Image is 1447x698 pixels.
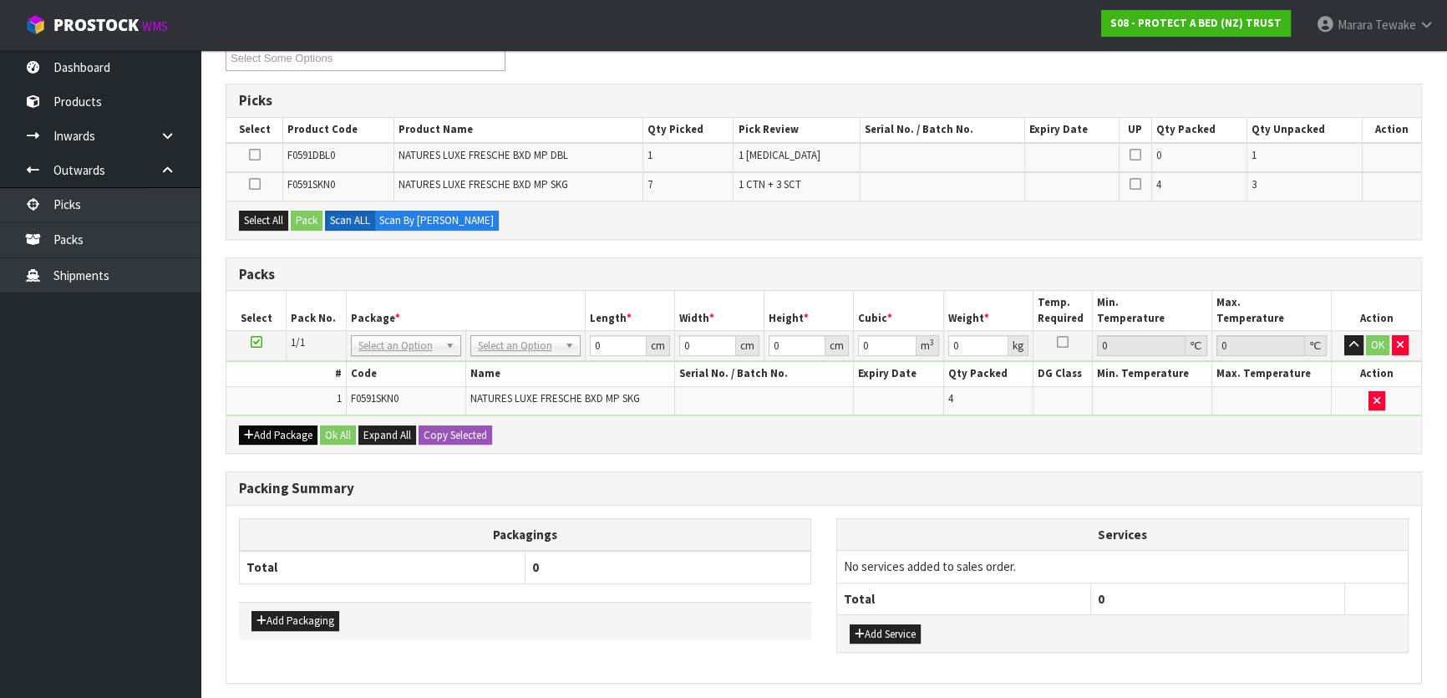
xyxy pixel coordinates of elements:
span: 1 CTN + 3 SCT [738,177,800,191]
span: 3 [1252,177,1257,191]
span: Marara [1338,17,1373,33]
button: Select All [239,211,288,231]
th: Temp. Required [1033,291,1093,330]
th: Qty Packed [943,362,1033,386]
button: Copy Selected [419,425,492,446]
span: 4 [948,391,953,405]
th: # [226,362,346,386]
div: cm [825,335,849,356]
button: Add Service [850,624,921,645]
span: F0591SKN0 [287,177,335,191]
img: cube-alt.png [25,14,46,35]
th: Pick Review [734,118,861,142]
span: Expand All [363,428,411,442]
th: Serial No. / Batch No. [674,362,854,386]
button: Expand All [358,425,416,446]
span: 0 [1156,148,1161,162]
span: 7 [647,177,652,191]
h3: Packing Summary [239,481,1409,497]
td: No services added to sales order. [837,551,1408,583]
span: NATURES LUXE FRESCHE BXD MP SKG [399,177,568,191]
span: 4 [1156,177,1161,191]
span: 0 [1098,591,1104,607]
span: 1/1 [291,335,305,349]
th: UP [1119,118,1151,142]
span: 0 [532,559,539,575]
th: Action [1363,118,1421,142]
div: ℃ [1186,335,1207,356]
div: cm [647,335,670,356]
label: Scan By [PERSON_NAME] [374,211,499,231]
th: Total [837,583,1091,614]
a: S08 - PROTECT A BED (NZ) TRUST [1101,10,1291,37]
th: Pack No. [287,291,347,330]
th: Product Name [393,118,642,142]
th: Max. Temperature [1212,291,1332,330]
th: DG Class [1033,362,1093,386]
th: Packagings [240,518,811,551]
span: Tewake [1375,17,1416,33]
th: Expiry Date [854,362,943,386]
div: ℃ [1305,335,1327,356]
small: WMS [142,18,168,34]
span: Select an Option [478,336,558,356]
span: NATURES LUXE FRESCHE BXD MP SKG [470,391,640,405]
th: Select [226,291,287,330]
th: Total [240,551,525,583]
th: Serial No. / Batch No. [861,118,1025,142]
span: NATURES LUXE FRESCHE BXD MP DBL [399,148,568,162]
span: F0591SKN0 [351,391,399,405]
button: OK [1366,335,1389,355]
div: cm [736,335,759,356]
span: 1 [647,148,652,162]
th: Max. Temperature [1212,362,1332,386]
button: Add Packaging [251,611,339,631]
span: Select an Option [358,336,439,356]
h3: Packs [239,267,1409,283]
label: Scan ALL [325,211,375,231]
span: 1 [1252,148,1257,162]
th: Qty Picked [642,118,734,142]
th: Package [346,291,585,330]
th: Services [837,519,1408,551]
th: Action [1332,362,1421,386]
th: Width [674,291,764,330]
sup: 3 [930,337,934,348]
span: 1 [MEDICAL_DATA] [738,148,820,162]
th: Product Code [283,118,393,142]
span: 1 [337,391,342,405]
th: Action [1332,291,1421,330]
div: kg [1008,335,1028,356]
th: Height [764,291,854,330]
th: Qty Unpacked [1247,118,1363,142]
th: Length [585,291,674,330]
h3: Picks [239,93,1409,109]
span: F0591DBL0 [287,148,335,162]
th: Cubic [854,291,943,330]
strong: S08 - PROTECT A BED (NZ) TRUST [1110,16,1282,30]
button: Ok All [320,425,356,446]
th: Expiry Date [1024,118,1119,142]
th: Min. Temperature [1093,291,1212,330]
button: Add Package [239,425,317,446]
th: Name [465,362,674,386]
th: Select [226,118,283,142]
th: Min. Temperature [1093,362,1212,386]
th: Code [346,362,465,386]
th: Qty Packed [1151,118,1246,142]
div: m [916,335,939,356]
span: ProStock [53,14,139,36]
button: Pack [291,211,322,231]
th: Weight [943,291,1033,330]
